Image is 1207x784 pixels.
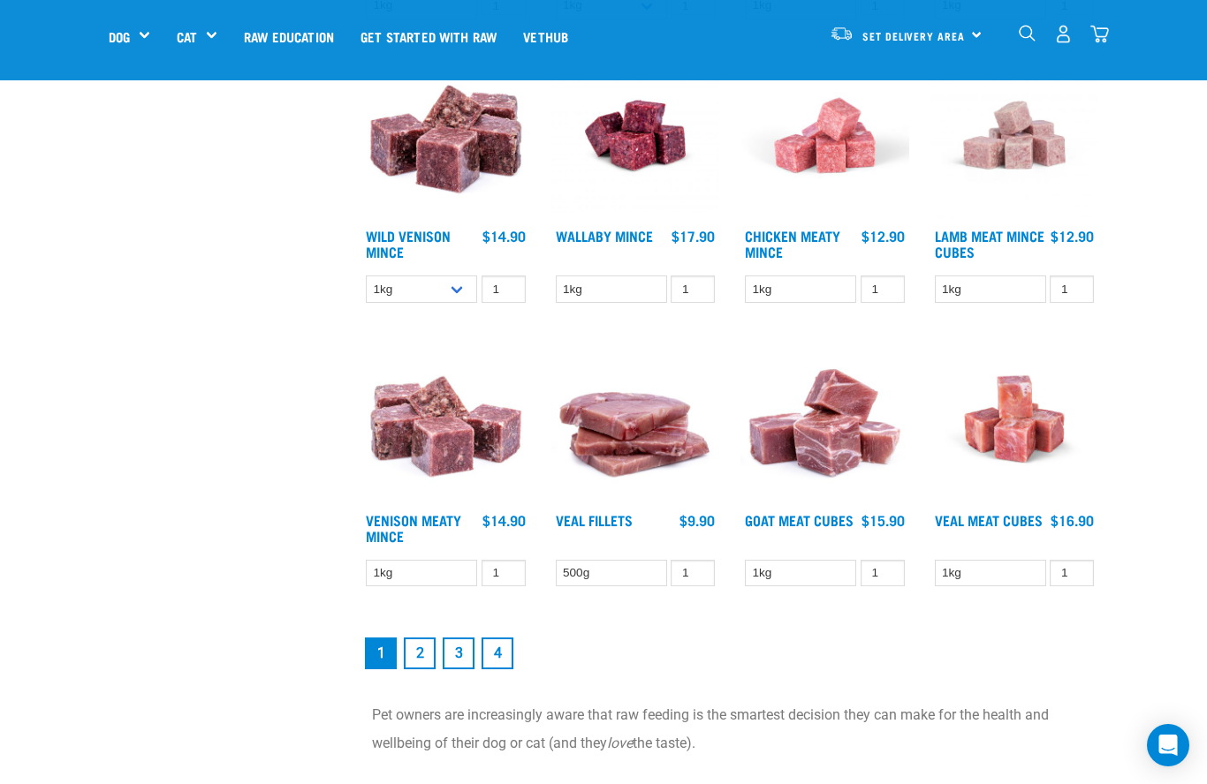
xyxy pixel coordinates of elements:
[361,634,1098,673] nav: pagination
[510,1,581,72] a: Vethub
[862,33,965,39] span: Set Delivery Area
[443,637,474,669] a: Goto page 3
[551,335,720,503] img: Stack Of Raw Veal Fillets
[551,51,720,220] img: Wallaby Mince 1675
[1147,724,1189,766] div: Open Intercom Messenger
[935,231,1044,255] a: Lamb Meat Mince Cubes
[861,560,905,587] input: 1
[672,228,715,244] div: $17.90
[365,637,397,669] a: Page 1
[740,51,909,220] img: Chicken Meaty Mince
[862,512,905,528] div: $15.90
[556,231,653,239] a: Wallaby Mince
[1051,512,1094,528] div: $16.90
[1019,25,1036,41] img: home-icon-1@2x.png
[482,560,526,587] input: 1
[1054,25,1073,43] img: user.png
[366,231,451,255] a: Wild Venison Mince
[930,51,1099,220] img: Lamb Meat Mince
[671,275,715,303] input: 1
[109,26,130,47] a: Dog
[177,26,197,47] a: Cat
[556,516,633,524] a: Veal Fillets
[861,275,905,303] input: 1
[231,1,347,72] a: Raw Education
[482,637,513,669] a: Goto page 4
[745,231,840,255] a: Chicken Meaty Mince
[930,335,1099,503] img: Veal Meat Cubes8454
[482,228,526,244] div: $14.90
[1051,228,1094,244] div: $12.90
[361,51,530,220] img: Pile Of Cubed Wild Venison Mince For Pets
[404,637,436,669] a: Goto page 2
[361,335,530,503] img: 1117 Venison Meat Mince 01
[482,512,526,528] div: $14.90
[862,228,905,244] div: $12.90
[671,560,715,587] input: 1
[1090,25,1109,43] img: home-icon@2x.png
[679,512,715,528] div: $9.90
[745,516,854,524] a: Goat Meat Cubes
[935,516,1043,524] a: Veal Meat Cubes
[366,516,461,539] a: Venison Meaty Mince
[1050,560,1094,587] input: 1
[830,26,854,41] img: van-moving.png
[740,335,909,503] img: 1184 Wild Goat Meat Cubes Boneless 01
[347,1,510,72] a: Get started with Raw
[1050,275,1094,303] input: 1
[482,275,526,303] input: 1
[607,735,633,751] em: love
[372,701,1088,758] p: Pet owners are increasingly aware that raw feeding is the smartest decision they can make for the...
